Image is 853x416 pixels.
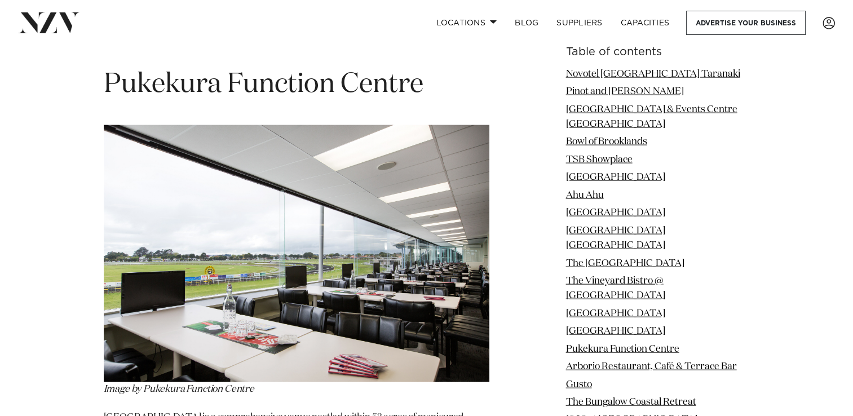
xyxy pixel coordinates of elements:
a: BLOG [506,11,547,35]
a: Ahu Ahu [566,190,604,200]
a: [GEOGRAPHIC_DATA] [GEOGRAPHIC_DATA] [566,225,665,250]
a: Advertise your business [686,11,806,35]
a: The Bungalow Coastal Retreat [566,397,696,406]
a: [GEOGRAPHIC_DATA] [566,308,665,318]
a: Novotel [GEOGRAPHIC_DATA] Taranaki [566,69,740,78]
img: nzv-logo.png [18,12,79,33]
span: Image by Pukekura Function Centre [104,384,254,394]
a: [GEOGRAPHIC_DATA] [566,326,665,336]
a: [GEOGRAPHIC_DATA] & Events Centre [GEOGRAPHIC_DATA] [566,104,737,129]
a: Arborio Restaurant, Café & Terrace Bar [566,361,737,371]
a: [GEOGRAPHIC_DATA] [566,208,665,218]
a: Capacities [612,11,679,35]
a: The [GEOGRAPHIC_DATA] [566,258,684,268]
a: Pukekura Function Centre [566,344,679,353]
a: [GEOGRAPHIC_DATA] [566,172,665,182]
a: Locations [427,11,506,35]
h6: Table of contents [566,46,750,57]
a: TSB Showplace [566,154,633,164]
a: Pinot and [PERSON_NAME] [566,86,684,96]
span: Pukekura Function Centre [104,71,423,98]
a: SUPPLIERS [547,11,611,35]
a: Bowl of Brooklands [566,137,647,147]
a: The Vineyard Bistro @ [GEOGRAPHIC_DATA] [566,276,665,300]
a: Gusto [566,379,592,389]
